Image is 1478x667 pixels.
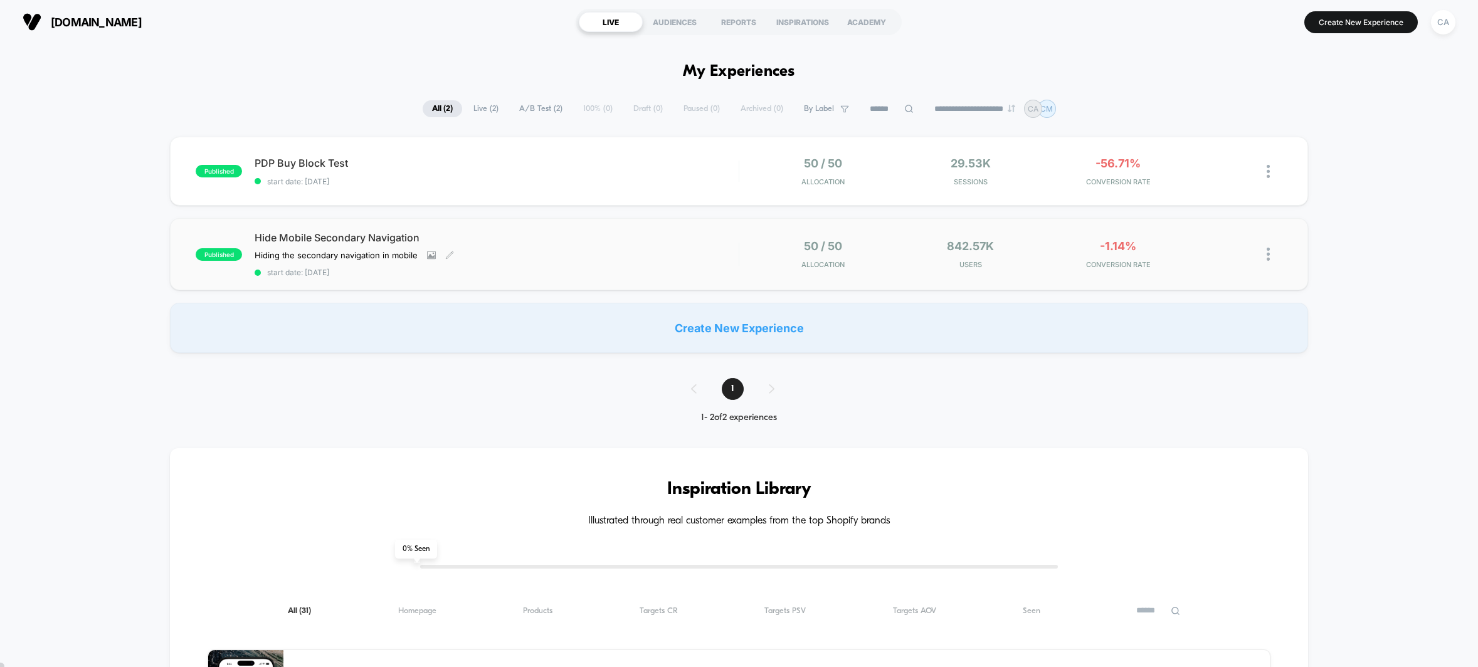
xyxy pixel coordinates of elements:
[255,250,418,260] span: Hiding the secondary navigation in mobile
[523,606,552,616] span: Products
[900,177,1042,186] span: Sessions
[678,412,800,423] div: 1 - 2 of 2 experiences
[1267,165,1270,178] img: close
[1095,157,1141,170] span: -56.71%
[804,239,842,253] span: 50 / 50
[804,104,834,113] span: By Label
[510,100,572,117] span: A/B Test ( 2 )
[771,12,835,32] div: INSPIRATIONS
[683,63,795,81] h1: My Experiences
[707,12,771,32] div: REPORTS
[1028,104,1038,113] p: CA
[801,177,845,186] span: Allocation
[640,606,678,616] span: Targets CR
[951,157,991,170] span: 29.53k
[1267,248,1270,261] img: close
[255,157,739,169] span: PDP Buy Block Test
[51,16,142,29] span: [DOMAIN_NAME]
[1040,104,1053,113] p: CM
[1047,177,1189,186] span: CONVERSION RATE
[722,378,744,400] span: 1
[208,480,1270,500] h3: Inspiration Library
[1431,10,1455,34] div: CA
[1304,11,1418,33] button: Create New Experience
[801,260,845,269] span: Allocation
[579,12,643,32] div: LIVE
[395,540,437,559] span: 0 % Seen
[893,606,936,616] span: Targets AOV
[19,12,145,32] button: [DOMAIN_NAME]
[835,12,899,32] div: ACADEMY
[1047,260,1189,269] span: CONVERSION RATE
[170,303,1308,353] div: Create New Experience
[804,157,842,170] span: 50 / 50
[255,177,739,186] span: start date: [DATE]
[255,231,739,244] span: Hide Mobile Secondary Navigation
[464,100,508,117] span: Live ( 2 )
[900,260,1042,269] span: Users
[299,607,311,615] span: ( 31 )
[1023,606,1040,616] span: Seen
[423,100,462,117] span: All ( 2 )
[947,239,994,253] span: 842.57k
[1100,239,1136,253] span: -1.14%
[208,515,1270,527] h4: Illustrated through real customer examples from the top Shopify brands
[196,248,242,261] span: published
[255,268,739,277] span: start date: [DATE]
[643,12,707,32] div: AUDIENCES
[398,606,436,616] span: Homepage
[196,165,242,177] span: published
[764,606,806,616] span: Targets PSV
[1427,9,1459,35] button: CA
[1008,105,1015,112] img: end
[23,13,41,31] img: Visually logo
[288,606,311,616] span: All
